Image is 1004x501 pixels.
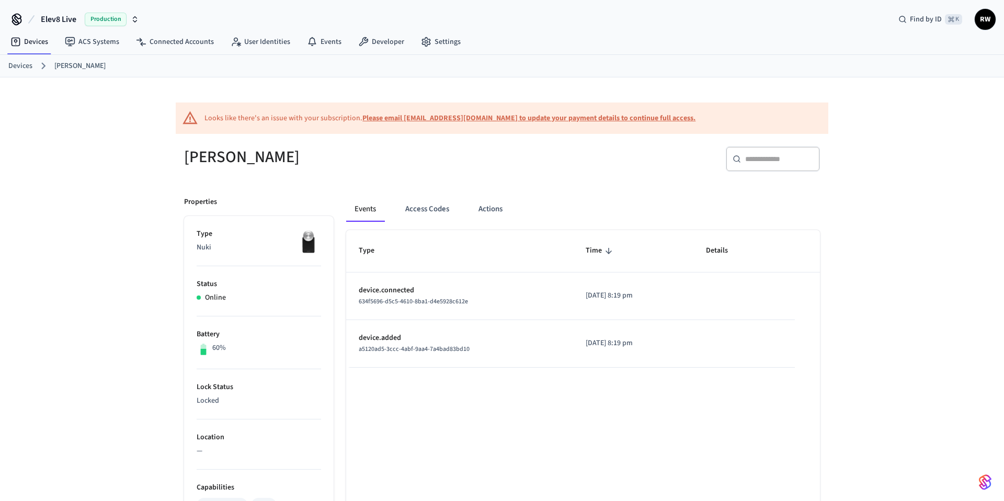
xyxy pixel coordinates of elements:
[41,13,76,26] span: Elev8 Live
[586,290,681,301] p: [DATE] 8:19 pm
[128,32,222,51] a: Connected Accounts
[56,32,128,51] a: ACS Systems
[205,292,226,303] p: Online
[299,32,350,51] a: Events
[184,197,217,208] p: Properties
[359,345,470,354] span: a5120ad5-3ccc-4abf-9aa4-7a4bad83bd10
[397,197,458,222] button: Access Codes
[470,197,511,222] button: Actions
[197,382,321,393] p: Lock Status
[945,14,962,25] span: ⌘ K
[346,197,384,222] button: Events
[8,61,32,72] a: Devices
[350,32,413,51] a: Developer
[910,14,942,25] span: Find by ID
[979,474,991,491] img: SeamLogoGradient.69752ec5.svg
[706,243,741,259] span: Details
[975,9,996,30] button: RW
[197,432,321,443] p: Location
[184,146,496,168] h5: [PERSON_NAME]
[222,32,299,51] a: User Identities
[359,333,561,344] p: device.added
[359,243,388,259] span: Type
[54,61,106,72] a: [PERSON_NAME]
[295,229,321,255] img: Nuki Smart Lock 3.0 Pro Black, Front
[197,242,321,253] p: Nuki
[586,338,681,349] p: [DATE] 8:19 pm
[359,285,561,296] p: device.connected
[890,10,971,29] div: Find by ID⌘ K
[197,229,321,240] p: Type
[197,446,321,457] p: —
[362,113,695,123] a: Please email [EMAIL_ADDRESS][DOMAIN_NAME] to update your payment details to continue full access.
[197,395,321,406] p: Locked
[85,13,127,26] span: Production
[346,197,820,222] div: ant example
[346,230,820,367] table: sticky table
[204,113,695,124] div: Looks like there's an issue with your subscription.
[2,32,56,51] a: Devices
[197,482,321,493] p: Capabilities
[976,10,995,29] span: RW
[197,279,321,290] p: Status
[197,329,321,340] p: Battery
[359,297,468,306] span: 634f5696-d5c5-4610-8ba1-d4e5928c612e
[212,343,226,354] p: 60%
[586,243,615,259] span: Time
[413,32,469,51] a: Settings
